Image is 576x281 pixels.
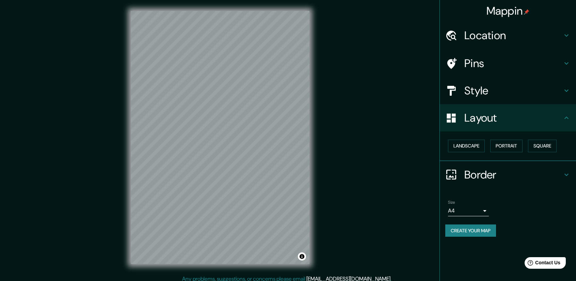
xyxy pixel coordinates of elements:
h4: Style [464,84,562,97]
div: Layout [440,104,576,131]
button: Create your map [445,224,496,237]
h4: Pins [464,57,562,70]
button: Toggle attribution [298,252,306,261]
h4: Mappin [486,4,530,18]
div: Location [440,22,576,49]
canvas: Map [131,11,309,264]
div: A4 [448,205,489,216]
button: Landscape [448,140,485,152]
div: Style [440,77,576,104]
div: Pins [440,50,576,77]
iframe: Help widget launcher [515,254,569,274]
label: Size [448,199,455,205]
h4: Location [464,29,562,42]
h4: Border [464,168,562,182]
button: Square [528,140,557,152]
h4: Layout [464,111,562,125]
button: Portrait [490,140,523,152]
div: Border [440,161,576,188]
img: pin-icon.png [524,9,529,15]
